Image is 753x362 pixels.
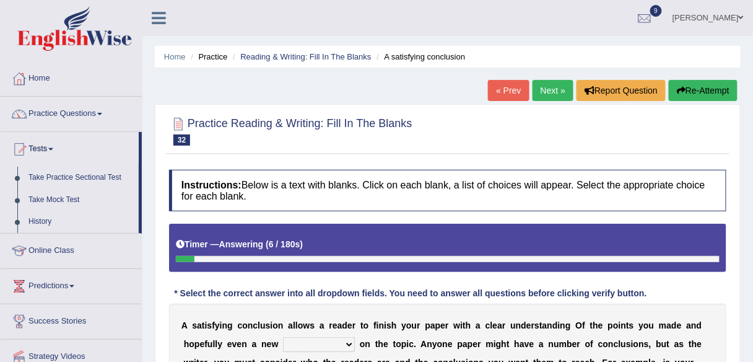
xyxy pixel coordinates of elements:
b: l [619,339,621,349]
b: n [516,320,521,330]
b: n [608,339,614,349]
b: u [621,339,627,349]
b: a [497,320,502,330]
b: e [697,339,702,349]
b: o [272,320,278,330]
a: « Prev [488,80,529,101]
b: O [575,320,582,330]
b: s [644,339,649,349]
b: e [237,339,242,349]
b: o [242,320,248,330]
b: t [590,320,593,330]
a: Online Class [1,234,142,265]
div: * Select the correct answer into all dropdown fields. You need to answer all questions before cli... [169,288,652,301]
b: e [448,339,453,349]
b: o [643,320,649,330]
b: i [407,339,409,349]
b: t [463,320,466,330]
b: l [215,339,218,349]
b: v [232,339,237,349]
b: e [572,339,577,349]
b: l [213,339,215,349]
b: a [539,339,544,349]
a: Predictions [1,269,142,300]
b: Instructions: [181,180,242,190]
b: a [667,320,672,330]
b: u [554,339,559,349]
b: s [386,320,391,330]
b: a [430,320,435,330]
b: h [184,339,189,349]
b: t [539,320,542,330]
b: d [671,320,677,330]
b: t [626,320,629,330]
b: s [310,320,315,330]
a: Tests [1,132,139,163]
b: i [460,320,463,330]
a: Take Practice Sectional Test [23,167,139,189]
b: a [320,320,324,330]
b: e [200,339,205,349]
b: l [293,320,295,330]
b: u [661,339,667,349]
b: A [181,320,188,330]
b: r [502,320,505,330]
b: t [689,339,692,349]
b: m [659,320,666,330]
b: h [391,320,397,330]
b: d [552,320,558,330]
b: f [204,339,207,349]
h4: Below is a text with blanks. Click on each blank, a list of choices will appear. Select the appro... [169,170,726,211]
b: b [567,339,572,349]
b: a [337,320,342,330]
b: r [352,320,355,330]
b: o [406,320,412,330]
b: A [420,339,427,349]
b: i [558,320,560,330]
b: i [631,339,633,349]
b: a [252,339,257,349]
b: a [520,339,524,349]
b: u [260,320,266,330]
button: Report Question [577,80,666,101]
b: y [217,339,222,349]
b: e [347,320,352,330]
b: n [278,320,284,330]
b: w [453,320,460,330]
h5: Timer — [176,240,303,249]
b: m [559,339,567,349]
b: o [189,339,194,349]
b: i [376,320,379,330]
b: v [524,339,529,349]
b: ( [266,239,269,249]
b: h [466,320,471,330]
b: y [432,339,437,349]
b: e [598,320,603,330]
a: Success Stories [1,304,142,335]
b: c [409,339,414,349]
b: h [502,339,507,349]
b: t [375,339,378,349]
b: o [363,320,369,330]
b: n [549,339,554,349]
b: a [687,320,692,330]
span: 9 [650,5,663,17]
b: d [521,320,526,330]
b: l [258,320,260,330]
b: o [298,320,303,330]
b: e [677,320,682,330]
b: e [267,339,272,349]
b: n [547,320,553,330]
b: n [248,320,253,330]
b: r [477,339,481,349]
b: h [692,339,697,349]
b: f [591,339,594,349]
h2: Practice Reading & Writing: Fill In The Blanks [169,115,412,146]
b: e [473,339,478,349]
a: Practice Questions [1,97,142,128]
b: s [207,320,212,330]
b: e [333,320,337,330]
b: h [378,339,384,349]
b: a [542,320,547,330]
b: p [435,320,441,330]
